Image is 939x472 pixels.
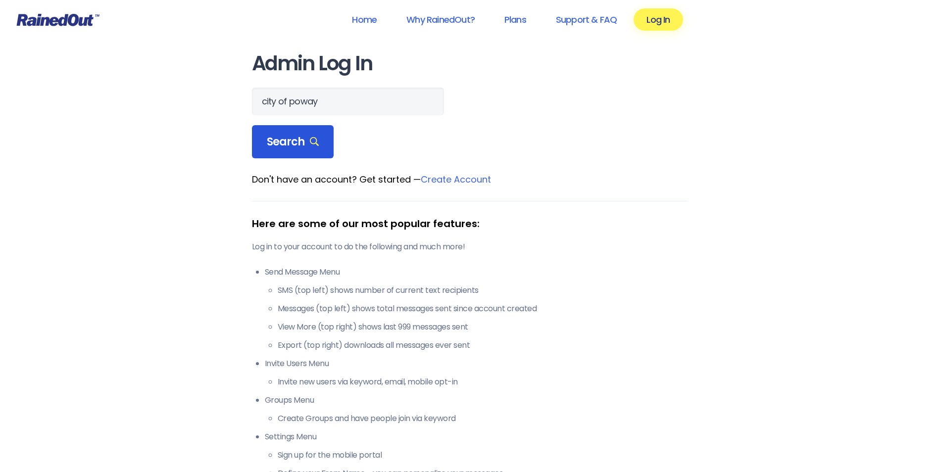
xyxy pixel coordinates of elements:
[278,376,688,388] li: Invite new users via keyword, email, mobile opt-in
[634,8,683,31] a: Log In
[265,266,688,351] li: Send Message Menu
[252,52,688,75] h1: Admin Log In
[339,8,390,31] a: Home
[278,303,688,315] li: Messages (top left) shows total messages sent since account created
[278,339,688,351] li: Export (top right) downloads all messages ever sent
[278,413,688,425] li: Create Groups and have people join via keyword
[265,394,688,425] li: Groups Menu
[252,125,334,159] div: Search
[267,135,319,149] span: Search
[278,321,688,333] li: View More (top right) shows last 999 messages sent
[394,8,488,31] a: Why RainedOut?
[421,173,491,186] a: Create Account
[278,449,688,461] li: Sign up for the mobile portal
[543,8,630,31] a: Support & FAQ
[252,241,688,253] p: Log in to your account to do the following and much more!
[278,284,688,296] li: SMS (top left) shows number of current text recipients
[252,88,444,115] input: Search Orgs…
[492,8,539,31] a: Plans
[265,358,688,388] li: Invite Users Menu
[252,216,688,231] div: Here are some of our most popular features:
